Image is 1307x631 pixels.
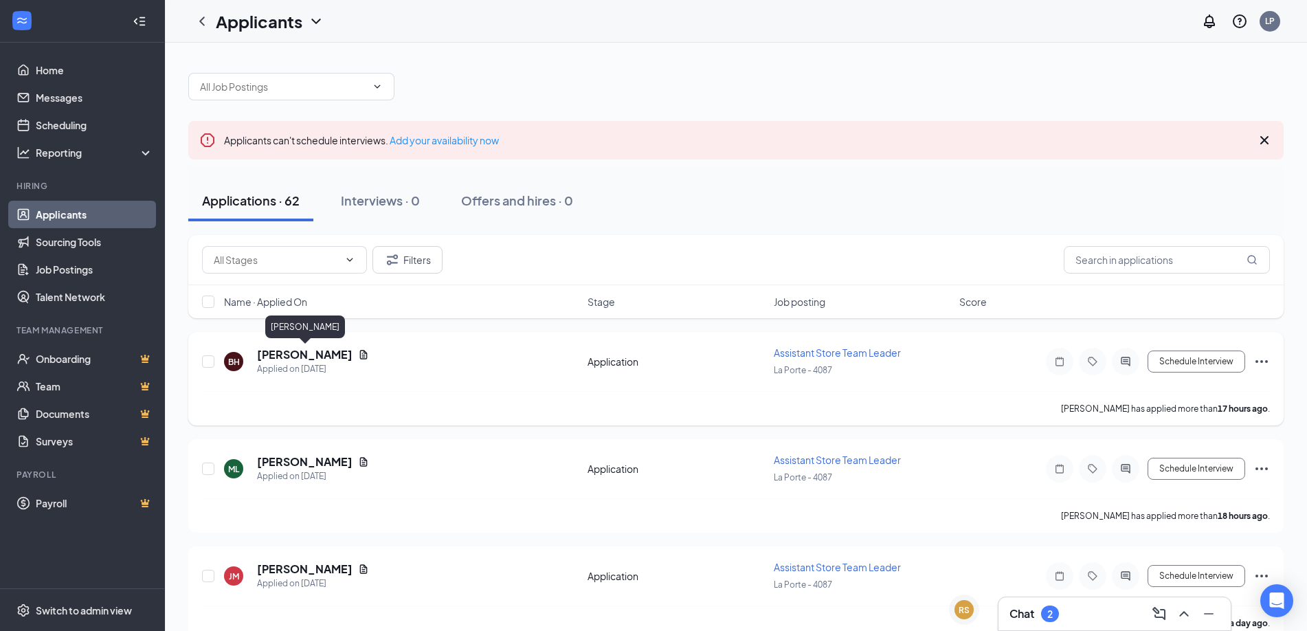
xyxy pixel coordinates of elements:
[358,564,369,575] svg: Document
[36,146,154,159] div: Reporting
[16,180,150,192] div: Hiring
[1009,606,1034,621] h3: Chat
[1265,15,1275,27] div: LP
[1148,351,1245,373] button: Schedule Interview
[36,84,153,111] a: Messages
[16,324,150,336] div: Team Management
[1051,571,1068,582] svg: Note
[257,577,369,590] div: Applied on [DATE]
[372,81,383,92] svg: ChevronDown
[588,295,615,309] span: Stage
[36,604,132,617] div: Switch to admin view
[774,295,825,309] span: Job posting
[1231,13,1248,30] svg: QuestionInfo
[257,362,369,376] div: Applied on [DATE]
[1117,463,1134,474] svg: ActiveChat
[36,345,153,373] a: OnboardingCrown
[959,295,987,309] span: Score
[229,571,239,582] div: JM
[461,192,573,209] div: Offers and hires · 0
[36,256,153,283] a: Job Postings
[257,469,369,483] div: Applied on [DATE]
[344,254,355,265] svg: ChevronDown
[1148,565,1245,587] button: Schedule Interview
[194,13,210,30] svg: ChevronLeft
[774,561,901,573] span: Assistant Store Team Leader
[36,228,153,256] a: Sourcing Tools
[308,13,324,30] svg: ChevronDown
[1047,608,1053,620] div: 2
[1084,463,1101,474] svg: Tag
[36,56,153,84] a: Home
[1051,356,1068,367] svg: Note
[36,428,153,455] a: SurveysCrown
[341,192,420,209] div: Interviews · 0
[36,400,153,428] a: DocumentsCrown
[774,346,901,359] span: Assistant Store Team Leader
[1198,603,1220,625] button: Minimize
[224,134,499,146] span: Applicants can't schedule interviews.
[1218,403,1268,414] b: 17 hours ago
[1176,606,1192,622] svg: ChevronUp
[1117,571,1134,582] svg: ActiveChat
[36,373,153,400] a: TeamCrown
[214,252,339,267] input: All Stages
[1148,603,1170,625] button: ComposeMessage
[1061,403,1270,414] p: [PERSON_NAME] has applied more than .
[1064,246,1270,274] input: Search in applications
[16,469,150,480] div: Payroll
[1117,356,1134,367] svg: ActiveChat
[199,132,216,148] svg: Error
[202,192,300,209] div: Applications · 62
[1200,606,1217,622] svg: Minimize
[588,569,766,583] div: Application
[1084,356,1101,367] svg: Tag
[358,349,369,360] svg: Document
[16,146,30,159] svg: Analysis
[1148,458,1245,480] button: Schedule Interview
[390,134,499,146] a: Add your availability now
[1218,511,1268,521] b: 18 hours ago
[1253,568,1270,584] svg: Ellipses
[774,365,832,375] span: La Porte - 4087
[257,454,353,469] h5: [PERSON_NAME]
[133,14,146,28] svg: Collapse
[588,355,766,368] div: Application
[1151,606,1168,622] svg: ComposeMessage
[216,10,302,33] h1: Applicants
[265,315,345,338] div: [PERSON_NAME]
[774,454,901,466] span: Assistant Store Team Leader
[1051,463,1068,474] svg: Note
[1229,618,1268,628] b: a day ago
[588,462,766,476] div: Application
[36,489,153,517] a: PayrollCrown
[1260,584,1293,617] div: Open Intercom Messenger
[36,283,153,311] a: Talent Network
[36,201,153,228] a: Applicants
[959,604,970,616] div: RS
[1247,254,1258,265] svg: MagnifyingGlass
[1201,13,1218,30] svg: Notifications
[228,356,240,368] div: BH
[372,246,443,274] button: Filter Filters
[16,604,30,617] svg: Settings
[1084,571,1101,582] svg: Tag
[358,456,369,467] svg: Document
[774,579,832,590] span: La Porte - 4087
[257,347,353,362] h5: [PERSON_NAME]
[1173,603,1195,625] button: ChevronUp
[384,252,401,268] svg: Filter
[36,111,153,139] a: Scheduling
[1061,510,1270,522] p: [PERSON_NAME] has applied more than .
[1256,132,1273,148] svg: Cross
[257,562,353,577] h5: [PERSON_NAME]
[15,14,29,27] svg: WorkstreamLogo
[774,472,832,483] span: La Porte - 4087
[224,295,307,309] span: Name · Applied On
[228,463,239,475] div: ML
[200,79,366,94] input: All Job Postings
[1253,353,1270,370] svg: Ellipses
[1253,461,1270,477] svg: Ellipses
